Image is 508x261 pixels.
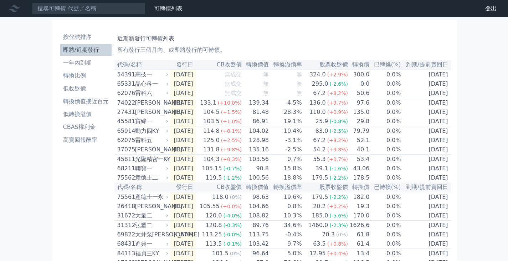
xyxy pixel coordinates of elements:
[263,90,269,96] span: 無
[348,60,370,70] th: 轉換價
[117,249,133,258] div: 84113
[223,166,242,171] span: (-0.7%)
[221,137,242,143] span: (+2.5%)
[401,164,451,173] td: [DATE]
[269,249,302,259] td: 5.0%
[225,80,242,87] span: 無成交
[135,221,167,230] div: 弘塑二
[401,126,451,136] td: [DATE]
[242,202,269,211] td: 104.66
[269,230,302,239] td: -0.4%
[269,202,302,211] td: 0.8%
[117,230,133,239] div: 69822
[60,123,112,131] li: CBAS權利金
[320,230,336,239] div: 70.3
[269,239,302,249] td: 9.7%
[204,211,224,220] div: 120.0
[117,136,133,145] div: 62075
[170,60,196,70] th: 發行日
[269,211,302,221] td: 10.3%
[135,99,167,107] div: [PERSON_NAME]
[348,202,370,211] td: 19.3
[211,193,230,201] div: 118.0
[370,60,401,70] th: 已轉換(%)
[329,128,348,134] span: (-2.5%)
[170,173,196,182] td: [DATE]
[117,46,448,54] p: 所有發行三個月內、或即將發行的可轉債。
[348,239,370,249] td: 61.4
[269,221,302,230] td: 34.6%
[348,79,370,89] td: 0.0
[269,136,302,145] td: -3.1%
[401,98,451,108] td: [DATE]
[230,251,242,256] span: (0%)
[269,173,302,182] td: 18.8%
[225,90,242,96] span: 無成交
[312,145,327,154] div: 54.2
[479,3,502,14] a: 登出
[401,79,451,89] td: [DATE]
[401,211,451,221] td: [DATE]
[170,211,196,221] td: [DATE]
[117,155,133,164] div: 45811
[135,240,167,248] div: 進典一
[60,134,112,146] a: 高賣回報酬率
[348,221,370,230] td: 1626.6
[327,90,348,96] span: (+8.2%)
[314,164,330,173] div: 39.1
[263,71,269,78] span: 無
[370,182,401,192] th: 已轉換(%)
[336,232,348,237] span: (0%)
[117,117,133,126] div: 45581
[348,192,370,202] td: 182.0
[170,79,196,89] td: [DATE]
[117,89,133,97] div: 62076
[307,221,329,230] div: 1460.0
[327,204,348,209] span: (+0.2%)
[60,96,112,107] a: 轉換價值接近百元
[312,202,327,211] div: 20.2
[370,136,401,145] td: 0.0%
[60,31,112,43] a: 按代號排序
[348,145,370,155] td: 40.1
[370,230,401,239] td: 0.0%
[348,126,370,136] td: 79.79
[221,109,242,115] span: (+1.5%)
[370,164,401,173] td: 0.0%
[60,97,112,106] li: 轉換價值接近百元
[223,222,242,228] span: (-0.3%)
[202,127,221,135] div: 114.8
[135,145,167,154] div: [PERSON_NAME]
[348,98,370,108] td: 97.6
[204,240,224,248] div: 113.5
[170,221,196,230] td: [DATE]
[242,126,269,136] td: 104.02
[269,192,302,202] td: 19.6%
[327,100,348,106] span: (+9.7%)
[221,119,242,124] span: (+1.0%)
[329,81,348,87] span: (-2.6%)
[60,57,112,69] a: 一年內到期
[348,230,370,239] td: 61.8
[117,145,133,154] div: 37075
[242,173,269,182] td: 100.56
[242,117,269,126] td: 86.91
[60,83,112,94] a: 低收盤價
[401,117,451,126] td: [DATE]
[269,155,302,164] td: 0.7%
[327,251,348,256] span: (+0.4%)
[329,175,348,181] span: (-2.2%)
[117,211,133,220] div: 31672
[348,211,370,221] td: 170.0
[170,155,196,164] td: [DATE]
[135,211,167,220] div: 大量二
[31,2,145,15] input: 搜尋可轉債 代號／名稱
[269,117,302,126] td: 19.1%
[242,230,269,239] td: 113.75
[327,72,348,77] span: (+2.9%)
[135,117,167,126] div: 寶緯一
[296,80,302,87] span: 無
[370,98,401,108] td: 0.0%
[348,89,370,98] td: 50.6
[401,182,451,192] th: 到期/提前賣回日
